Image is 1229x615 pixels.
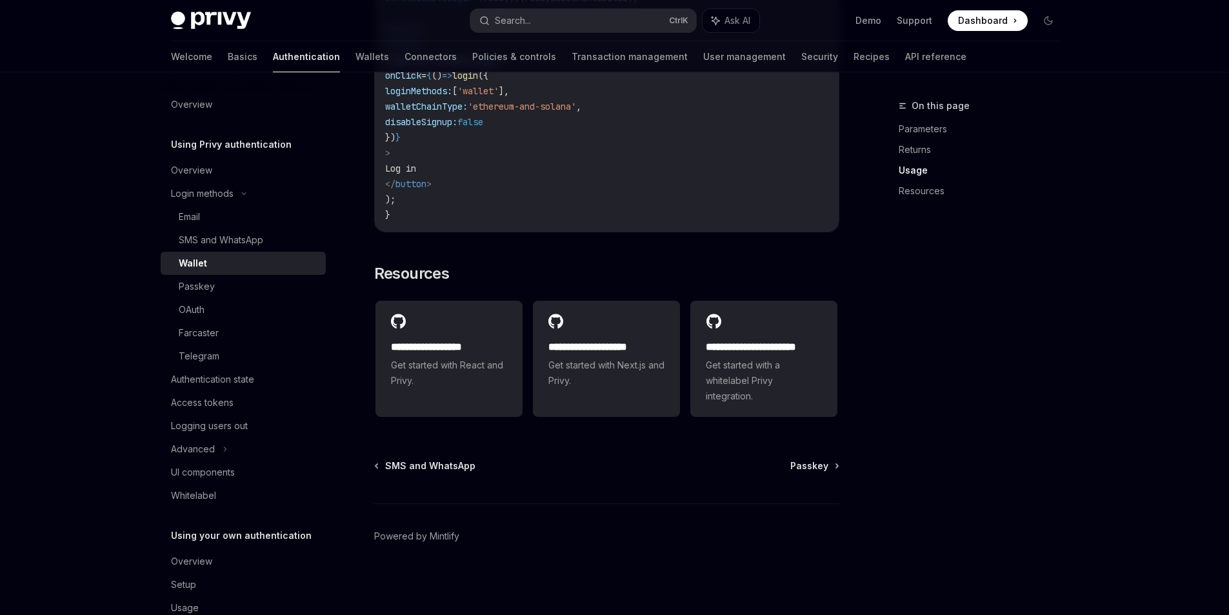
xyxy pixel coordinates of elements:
a: Authentication state [161,368,326,391]
div: Email [179,209,200,225]
span: disableSignup: [385,116,457,128]
a: Parameters [899,119,1069,139]
div: Telegram [179,348,219,364]
span: () [432,70,442,81]
h5: Using your own authentication [171,528,312,543]
a: Wallets [355,41,389,72]
span: Get started with React and Privy. [391,358,507,388]
span: } [395,132,401,143]
span: { [426,70,432,81]
span: login [452,70,478,81]
div: Logging users out [171,418,248,434]
button: Toggle dark mode [1038,10,1059,31]
button: Ask AI [703,9,759,32]
a: Setup [161,573,326,596]
a: Welcome [171,41,212,72]
span: Ctrl K [669,15,688,26]
span: </ [385,178,395,190]
a: Telegram [161,345,326,368]
a: Returns [899,139,1069,160]
span: Get started with a whitelabel Privy integration. [706,358,822,404]
span: loginMethods: [385,85,452,97]
h5: Using Privy authentication [171,137,292,152]
a: Dashboard [948,10,1028,31]
button: Search...CtrlK [470,9,696,32]
a: UI components [161,461,326,484]
span: 'ethereum-and-solana' [468,101,576,112]
div: Advanced [171,441,215,457]
a: Usage [899,160,1069,181]
a: Security [801,41,838,72]
span: 'wallet' [457,85,499,97]
div: Passkey [179,279,215,294]
a: User management [703,41,786,72]
div: Overview [171,554,212,569]
div: Access tokens [171,395,234,410]
a: Overview [161,550,326,573]
span: Dashboard [958,14,1008,27]
div: Overview [171,163,212,178]
div: Farcaster [179,325,219,341]
a: Overview [161,159,326,182]
div: Authentication state [171,372,254,387]
a: Recipes [854,41,890,72]
span: > [426,178,432,190]
a: API reference [905,41,966,72]
div: Setup [171,577,196,592]
a: Basics [228,41,257,72]
a: Authentication [273,41,340,72]
div: Wallet [179,256,207,271]
a: Policies & controls [472,41,556,72]
div: Search... [495,13,531,28]
a: Connectors [405,41,457,72]
span: On this page [912,98,970,114]
span: = [421,70,426,81]
div: Overview [171,97,212,112]
span: Ask AI [724,14,750,27]
span: , [576,101,581,112]
a: Whitelabel [161,484,326,507]
div: SMS and WhatsApp [179,232,263,248]
span: false [457,116,483,128]
a: Passkey [790,459,838,472]
div: OAuth [179,302,205,318]
span: [ [452,85,457,97]
span: SMS and WhatsApp [385,459,475,472]
a: Powered by Mintlify [374,530,459,543]
a: Overview [161,93,326,116]
a: Resources [899,181,1069,201]
span: ({ [478,70,488,81]
a: Transaction management [572,41,688,72]
a: Logging users out [161,414,326,438]
div: Whitelabel [171,488,216,503]
a: SMS and WhatsApp [375,459,475,472]
a: SMS and WhatsApp [161,228,326,252]
a: Demo [855,14,881,27]
a: Email [161,205,326,228]
a: Farcaster [161,321,326,345]
span: Log in [385,163,416,174]
span: Get started with Next.js and Privy. [548,358,664,388]
img: dark logo [171,12,251,30]
a: Access tokens [161,391,326,414]
span: }) [385,132,395,143]
span: } [385,209,390,221]
span: Passkey [790,459,828,472]
span: ); [385,194,395,205]
span: Resources [374,263,450,284]
span: button [395,178,426,190]
div: UI components [171,465,235,480]
span: ], [499,85,509,97]
span: => [442,70,452,81]
span: > [385,147,390,159]
a: Wallet [161,252,326,275]
span: onClick [385,70,421,81]
a: OAuth [161,298,326,321]
a: Passkey [161,275,326,298]
a: Support [897,14,932,27]
span: walletChainType: [385,101,468,112]
div: Login methods [171,186,234,201]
